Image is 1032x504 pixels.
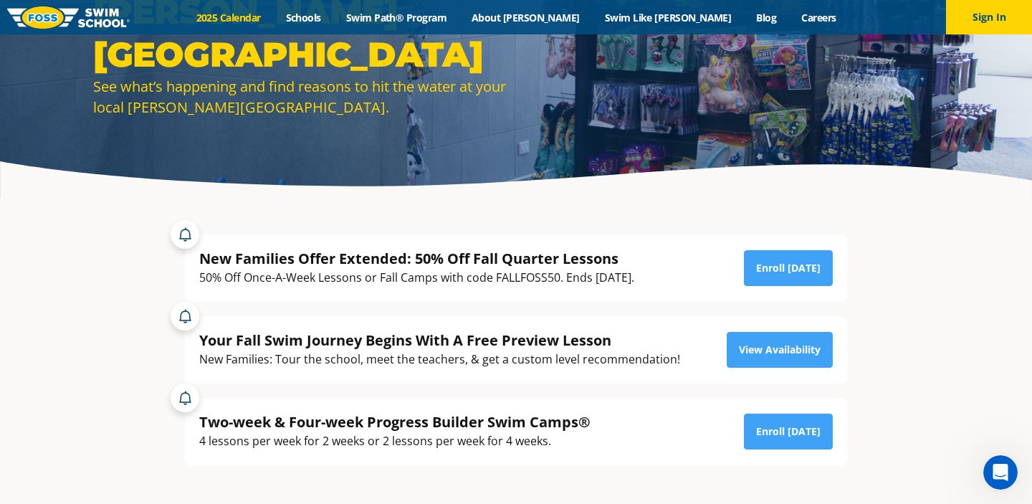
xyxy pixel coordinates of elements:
a: Swim Like [PERSON_NAME] [592,11,744,24]
a: Schools [273,11,333,24]
div: Your Fall Swim Journey Begins With A Free Preview Lesson [199,331,680,350]
img: FOSS Swim School Logo [7,6,130,29]
a: Swim Path® Program [333,11,459,24]
div: 4 lessons per week for 2 weeks or 2 lessons per week for 4 weeks. [199,432,591,451]
a: 2025 Calendar [183,11,273,24]
a: Enroll [DATE] [744,414,833,450]
a: About [PERSON_NAME] [459,11,593,24]
div: Two-week & Four-week Progress Builder Swim Camps® [199,412,591,432]
iframe: Intercom live chat [983,455,1018,490]
a: Careers [789,11,849,24]
div: New Families: Tour the school, meet the teachers, & get a custom level recommendation! [199,350,680,369]
a: Blog [744,11,789,24]
div: See what’s happening and find reasons to hit the water at your local [PERSON_NAME][GEOGRAPHIC_DATA]. [93,76,509,118]
div: New Families Offer Extended: 50% Off Fall Quarter Lessons [199,249,634,268]
a: View Availability [727,332,833,368]
a: Enroll [DATE] [744,250,833,286]
div: 50% Off Once-A-Week Lessons or Fall Camps with code FALLFOSS50. Ends [DATE]. [199,268,634,287]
